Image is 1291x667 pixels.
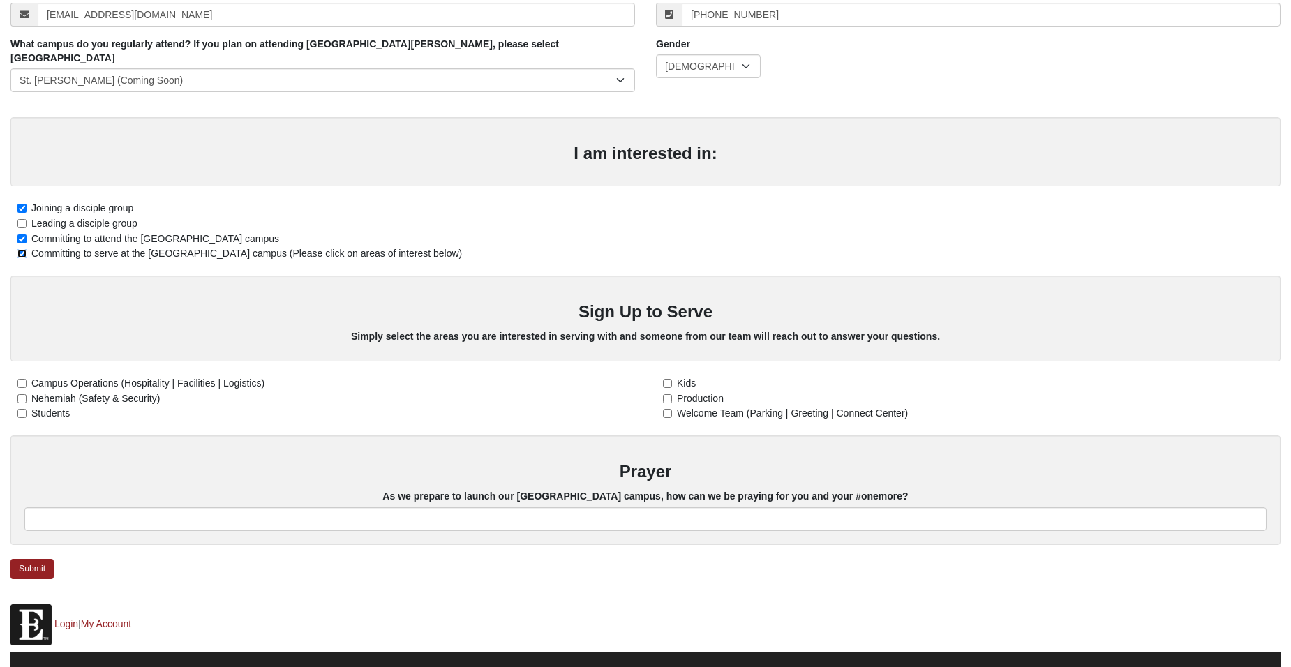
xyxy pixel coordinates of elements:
[17,409,27,418] input: Students
[31,233,279,244] span: Committing to attend the [GEOGRAPHIC_DATA] campus
[54,619,78,630] a: Login
[663,379,672,388] input: Kids
[677,393,724,404] span: Production
[24,490,1267,502] h5: As we prepare to launch our [GEOGRAPHIC_DATA] campus, how can we be praying for you and your #one...
[17,249,27,258] input: Committing to serve at the [GEOGRAPHIC_DATA] campus (Please click on areas of interest below)
[31,218,137,229] span: Leading a disciple group
[31,377,264,389] span: Campus Operations (Hospitality | Facilities | Logistics)
[663,409,672,418] input: Welcome Team (Parking | Greeting | Connect Center)
[17,234,27,243] input: Committing to attend the [GEOGRAPHIC_DATA] campus
[81,619,131,630] a: My Account
[656,37,690,51] label: Gender
[31,202,133,213] span: Joining a disciple group
[17,394,27,403] input: Nehemiah (Safety & Security)
[10,604,1281,645] p: |
[10,604,52,645] img: Eleven22 logo
[24,302,1267,322] h3: Sign Up to Serve
[17,204,27,213] input: Joining a disciple group
[10,37,635,65] label: What campus do you regularly attend? If you plan on attending [GEOGRAPHIC_DATA][PERSON_NAME], ple...
[10,559,54,579] a: Submit
[31,248,462,259] span: Committing to serve at the [GEOGRAPHIC_DATA] campus (Please click on areas of interest below)
[31,407,70,419] span: Students
[31,393,160,404] span: Nehemiah (Safety & Security)
[663,394,672,403] input: Production
[17,219,27,228] input: Leading a disciple group
[24,462,1267,482] h3: Prayer
[24,331,1267,343] h5: Simply select the areas you are interested in serving with and someone from our team will reach o...
[677,407,908,419] span: Welcome Team (Parking | Greeting | Connect Center)
[17,379,27,388] input: Campus Operations (Hospitality | Facilities | Logistics)
[677,377,696,389] span: Kids
[24,144,1267,164] h3: I am interested in:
